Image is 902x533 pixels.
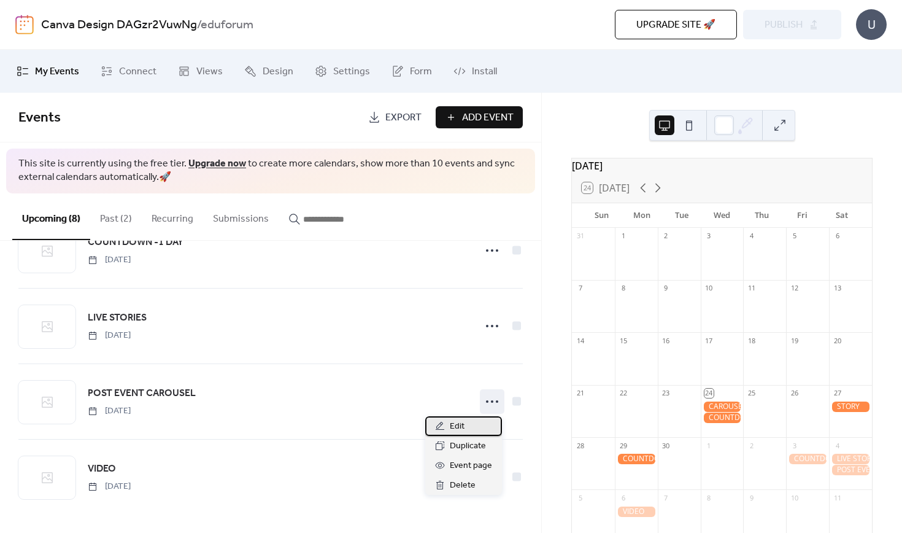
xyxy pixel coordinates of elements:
[142,193,203,239] button: Recurring
[88,462,116,477] span: VIDEO
[88,329,131,342] span: [DATE]
[12,193,90,240] button: Upcoming (8)
[88,254,131,266] span: [DATE]
[18,104,61,131] span: Events
[619,493,628,502] div: 6
[829,402,872,412] div: STORY
[747,493,756,502] div: 9
[88,461,116,477] a: VIDEO
[829,465,872,475] div: POST EVENT CAROUSEL
[359,106,431,128] a: Export
[704,493,714,502] div: 8
[661,441,671,450] div: 30
[704,336,714,345] div: 17
[619,336,628,345] div: 15
[661,231,671,241] div: 2
[169,55,232,88] a: Views
[436,106,523,128] button: Add Event
[782,203,822,228] div: Fri
[576,284,585,293] div: 7
[196,64,223,79] span: Views
[661,389,671,398] div: 23
[18,157,523,185] span: This site is currently using the free tier. to create more calendars, show more than 10 events an...
[833,493,842,502] div: 11
[462,111,514,125] span: Add Event
[382,55,441,88] a: Form
[619,284,628,293] div: 8
[385,111,422,125] span: Export
[661,284,671,293] div: 9
[701,413,744,423] div: COUNTDOWN -10 DAYS
[747,284,756,293] div: 11
[704,231,714,241] div: 3
[410,64,432,79] span: Form
[582,203,622,228] div: Sun
[702,203,742,228] div: Wed
[661,493,671,502] div: 7
[833,231,842,241] div: 6
[188,154,246,173] a: Upgrade now
[7,55,88,88] a: My Events
[856,9,887,40] div: U
[90,193,142,239] button: Past (2)
[203,193,279,239] button: Submissions
[747,336,756,345] div: 18
[576,389,585,398] div: 21
[88,405,131,418] span: [DATE]
[619,389,628,398] div: 22
[662,203,702,228] div: Tue
[790,441,799,450] div: 3
[704,441,714,450] div: 1
[822,203,862,228] div: Sat
[619,231,628,241] div: 1
[747,389,756,398] div: 25
[747,231,756,241] div: 4
[833,441,842,450] div: 4
[661,336,671,345] div: 16
[833,336,842,345] div: 20
[450,459,492,473] span: Event page
[450,419,464,434] span: Edit
[41,14,197,37] a: Canva Design DAGzr2VuwNg
[833,389,842,398] div: 27
[747,441,756,450] div: 2
[790,493,799,502] div: 10
[88,235,183,251] a: COUNTDOWN -1 DAY
[88,386,196,402] a: POST EVENT CAROUSEL
[790,231,799,241] div: 5
[572,158,872,173] div: [DATE]
[333,64,370,79] span: Settings
[615,507,658,517] div: VIDEO
[15,15,34,34] img: logo
[201,14,253,37] b: eduforum
[472,64,497,79] span: Install
[790,284,799,293] div: 12
[91,55,166,88] a: Connect
[450,439,486,454] span: Duplicate
[704,284,714,293] div: 10
[88,480,131,493] span: [DATE]
[450,478,476,493] span: Delete
[615,10,737,39] button: Upgrade site 🚀
[786,454,829,464] div: COUNTDOWN -1 DAY
[619,441,628,450] div: 29
[235,55,303,88] a: Design
[701,402,744,412] div: CAROUSEL
[636,18,715,33] span: Upgrade site 🚀
[306,55,379,88] a: Settings
[197,14,201,37] b: /
[35,64,79,79] span: My Events
[742,203,782,228] div: Thu
[829,454,872,464] div: LIVE STORIES
[833,284,842,293] div: 13
[576,441,585,450] div: 28
[576,231,585,241] div: 31
[119,64,156,79] span: Connect
[615,454,658,464] div: COUNTDOWN - 5 DAYS
[444,55,506,88] a: Install
[622,203,661,228] div: Mon
[88,310,147,326] a: LIVE STORIES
